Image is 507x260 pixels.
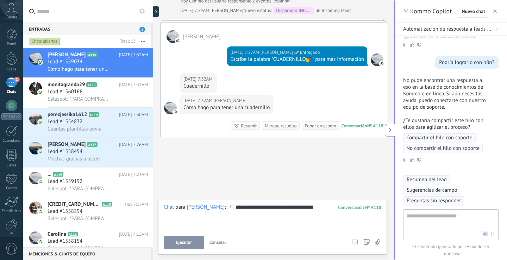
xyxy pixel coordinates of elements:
span: A116 [68,232,78,236]
div: № A118 [367,123,383,129]
button: Resumen del lead [403,175,450,184]
div: Podría lograrlo con n8n? [439,59,494,66]
div: 118 [338,204,381,210]
img: icon [38,90,43,95]
span: Preguntas sin responder [407,197,461,204]
p: Quedo atento a tus comentarios. [403,33,490,39]
span: No compartir el hilo con soporte [406,145,480,152]
span: Cancelar [209,239,226,245]
span: Lead #1559034 [48,58,82,65]
div: [DATE] 7:32AM [183,97,214,104]
p: No pude encontrar una respuesta a eso en la base de conocimientos de Kommo o en línea. Si aún nec... [403,77,490,110]
span: El contenido generado por IA puede ser impreciso [403,243,499,257]
a: avatariconperezjessika1612A110[DATE] 7:30AMLead #1554832Cuantas plantillas envía [23,108,153,137]
span: [DATE] 7:26AM [119,141,148,148]
img: icon [38,179,43,184]
span: Automatización de respuesta a leads con imágenes [403,26,493,33]
img: icon [38,150,43,154]
span: Lead #1558454 [48,148,82,155]
span: Ejecutar [176,240,192,245]
div: WhatsApp [1,113,21,120]
span: [DATE] 7:32AM [119,51,148,58]
span: 1 [14,77,20,82]
button: Cancelar [207,236,229,249]
span: Compartir el hilo con soporte [406,134,472,141]
span: Jeifer Jimenez (Oficina de Venta) [260,49,293,56]
span: A117 [87,142,97,147]
span: Carolina [48,231,66,238]
div: Correo [1,186,22,191]
span: Nuevo chat [462,9,485,14]
div: Cuadernillo [183,83,214,90]
button: Sugerencias de campo [403,186,460,195]
div: Listas [1,163,22,168]
span: [DATE] 7:23AM [119,171,148,178]
span: 1 [139,27,145,32]
div: Entradas [23,23,151,35]
div: Conversación [342,123,367,129]
span: A119 [53,172,63,177]
span: Loraine Altamar [183,33,221,40]
span: Loraine Altamar [164,102,177,114]
button: Automatización de respuesta a leads con imágenes [395,23,507,36]
span: Lead #1554832 [48,118,82,125]
a: avataricon[PERSON_NAME]A118[DATE] 7:32AMLead #1559034Cómo hago para tener una cuadernillo [23,48,153,77]
span: ... [48,171,51,178]
button: No compartir el hilo con soporte [403,144,483,153]
span: Lead #1559192 [48,178,82,185]
div: Marque resuelto [265,122,296,129]
span: [DATE] 7:31AM [119,81,148,88]
button: Más [136,35,151,48]
span: : [225,204,226,211]
span: Resumen del lead [407,176,447,183]
span: Nuevo estatus: [243,7,272,14]
div: Mostrar [152,6,159,17]
span: [PERSON_NAME] [48,141,86,148]
p: ¿Te gustaría compartir este hilo con ellos para agilizar el proceso? [403,117,490,131]
span: Jeifer Jimenez [371,53,383,66]
span: Salesbot: *PARA COMPRAR:* Responde con el método de pago que prefieras: 🟢 Nequi 🟢 Daviplata 🟢 Ban... [48,96,109,102]
img: com.amocrm.amocrmwa.svg [175,38,180,43]
a: avatariconmonitagranda29A120[DATE] 7:31AMLead #1560168Salesbot: *PARA COMPRAR:* Responde con el m... [23,78,153,107]
a: avataricon...A119[DATE] 7:23AMLead #1559192Salesbot: *PARA COMPRAR:* Responde con el método de pa... [23,167,153,197]
button: Nuevo chat [458,5,489,18]
div: Panel [1,42,22,46]
span: Salesbot: *PARA COMPRAR:* Responde con el método de pago que prefieras: 🟢 Nequi 🟢 Daviplata 🟢 Ban... [48,245,109,252]
span: Loraine Altamar [214,97,246,104]
span: [CREDIT_CARD_NUMBER] [48,201,100,208]
span: A115 [102,202,112,207]
div: Escribe la palabra "CUADERNILLO💅" para más información [230,56,364,63]
span: Muchas gracias a usted [48,156,100,162]
span: Loraine Altamar [167,30,179,43]
img: icon [38,209,43,214]
span: Entregado [300,49,320,56]
button: Preguntas sin responder [403,196,464,205]
div: [DATE] 7:27AM [230,49,260,56]
span: para [175,204,185,211]
div: [DATE] 7:24AM [180,7,211,14]
div: Poner en espera [305,122,336,129]
span: [PERSON_NAME] [48,51,86,58]
span: Kommo Copilot [410,7,452,15]
span: Cuantas plantillas envía [48,126,101,132]
span: Lead #1558154 [48,238,82,245]
div: Estadísticas [1,209,22,214]
img: icon [38,60,43,65]
div: Chats [1,90,22,94]
div: [DATE] 7:32AM [183,76,214,83]
span: Cuenta [6,15,17,20]
div: Calendario [1,139,22,143]
span: Jeifer Jimenez [211,7,243,13]
button: Compartir el hilo con soporte [403,133,476,142]
span: perezjessika1612 [48,111,87,118]
div: Total: 13 [117,38,136,45]
span: Lead #1560168 [48,88,82,95]
span: Sugerencias de campo [407,187,457,194]
div: Chats abiertos [29,37,60,46]
img: icon [38,239,43,244]
button: Ejecutar [164,236,204,249]
span: A110 [89,112,99,117]
div: Disparador INICIAL DE CONTIGENCIA [274,7,314,14]
img: com.amocrm.amocrmwa.svg [380,61,384,66]
a: avatariconCarolinaA116[DATE] 7:15AMLead #1558154Salesbot: *PARA COMPRAR:* Responde con el método ... [23,227,153,257]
